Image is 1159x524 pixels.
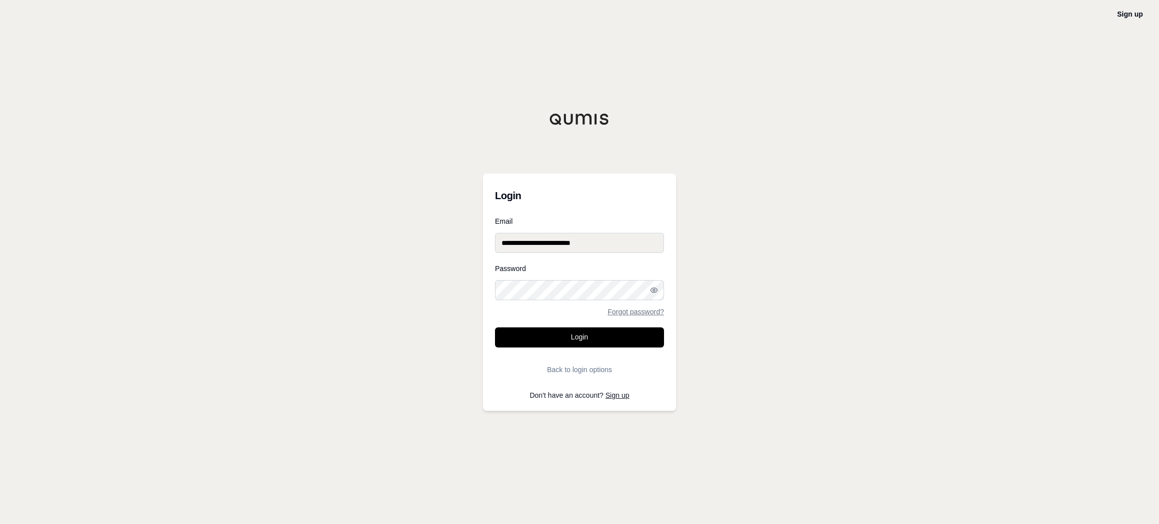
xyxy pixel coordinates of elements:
a: Sign up [606,391,629,399]
a: Forgot password? [608,308,664,315]
label: Email [495,218,664,225]
button: Login [495,327,664,347]
img: Qumis [549,113,610,125]
label: Password [495,265,664,272]
h3: Login [495,186,664,206]
a: Sign up [1117,10,1143,18]
p: Don't have an account? [495,392,664,399]
button: Back to login options [495,360,664,380]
